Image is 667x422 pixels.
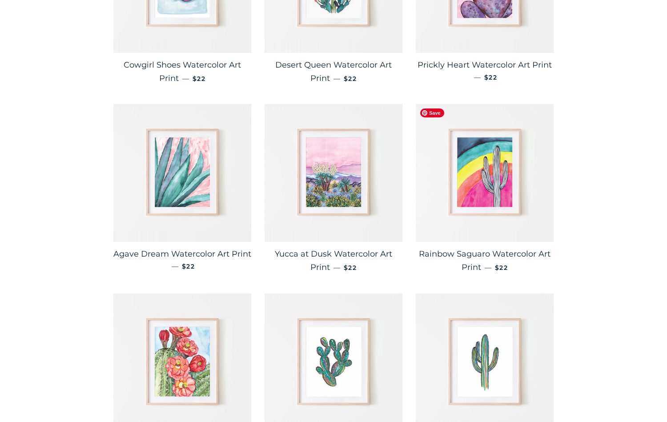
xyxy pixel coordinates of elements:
span: — [474,73,481,81]
a: Prickly Heart Watercolor Art Print — $22 [416,53,554,88]
span: $22 [344,75,357,83]
span: $22 [193,75,205,83]
img: Rainbow Saguaro Watercolor Art Print [416,104,554,242]
span: $22 [182,262,195,270]
span: $22 [484,73,497,81]
span: Yucca at Dusk Watercolor Art Print [275,249,392,272]
a: Rainbow Saguaro Watercolor Art Print — $22 [416,242,554,280]
span: Desert Queen Watercolor Art Print [275,60,392,83]
span: Rainbow Saguaro Watercolor Art Print [419,249,550,272]
span: — [333,263,340,272]
img: Agave Dream Watercolor Art Print [113,104,251,242]
a: Desert Queen Watercolor Art Print — $22 [265,53,402,91]
a: Yucca at Dusk Watercolor Art Print — $22 [265,242,402,280]
span: — [485,263,491,272]
span: — [172,262,178,270]
span: Cowgirl Shoes Watercolor Art Print [124,60,241,83]
span: Agave Dream Watercolor Art Print [113,249,251,259]
a: Agave Dream Watercolor Art Print — $22 [113,242,251,277]
a: Cowgirl Shoes Watercolor Art Print — $22 [113,53,251,91]
span: Prickly Heart Watercolor Art Print [418,60,552,70]
span: $22 [495,264,508,272]
span: — [182,74,189,83]
span: $22 [344,264,357,272]
span: — [333,74,340,83]
img: Yucca at Dusk Watercolor Art Print [265,104,402,242]
span: Save [420,109,444,117]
